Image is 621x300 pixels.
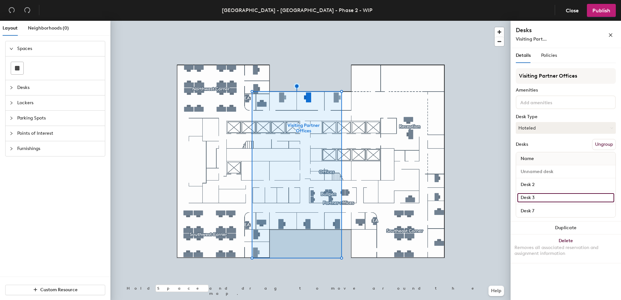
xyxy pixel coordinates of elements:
[21,4,34,17] button: Redo (⌘ + ⇧ + Z)
[516,142,528,147] div: Desks
[566,7,579,14] span: Close
[17,41,101,56] span: Spaces
[3,25,18,31] span: Layout
[9,86,13,90] span: collapsed
[517,167,614,176] input: Unnamed desk
[511,221,621,234] button: Duplicate
[17,141,101,156] span: Furnishings
[40,287,78,293] span: Custom Resource
[8,7,15,13] span: undo
[560,4,584,17] button: Close
[9,147,13,151] span: collapsed
[516,53,531,58] span: Details
[587,4,616,17] button: Publish
[5,4,18,17] button: Undo (⌘ + Z)
[519,98,577,106] input: Add amenities
[488,286,504,296] button: Help
[28,25,69,31] span: Neighborhoods (0)
[517,193,614,202] input: Unnamed desk
[17,80,101,95] span: Desks
[516,88,616,93] div: Amenities
[517,180,614,189] input: Unnamed desk
[516,36,547,42] span: Visiting Part...
[514,245,617,256] div: Removes all associated reservation and assignment information
[9,116,13,120] span: collapsed
[592,7,610,14] span: Publish
[17,95,101,110] span: Lockers
[17,111,101,126] span: Parking Spots
[9,131,13,135] span: collapsed
[517,153,537,165] span: Name
[516,26,587,34] h4: Desks
[9,47,13,51] span: expanded
[516,114,616,119] div: Desk Type
[9,101,13,105] span: collapsed
[608,33,613,37] span: close
[222,6,373,14] div: [GEOGRAPHIC_DATA] - [GEOGRAPHIC_DATA] - Phase 2 - WIP
[592,139,616,150] button: Ungroup
[511,234,621,263] button: DeleteRemoves all associated reservation and assignment information
[541,53,557,58] span: Policies
[517,206,614,215] input: Unnamed desk
[516,122,616,134] button: Hoteled
[5,285,105,295] button: Custom Resource
[17,126,101,141] span: Points of Interest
